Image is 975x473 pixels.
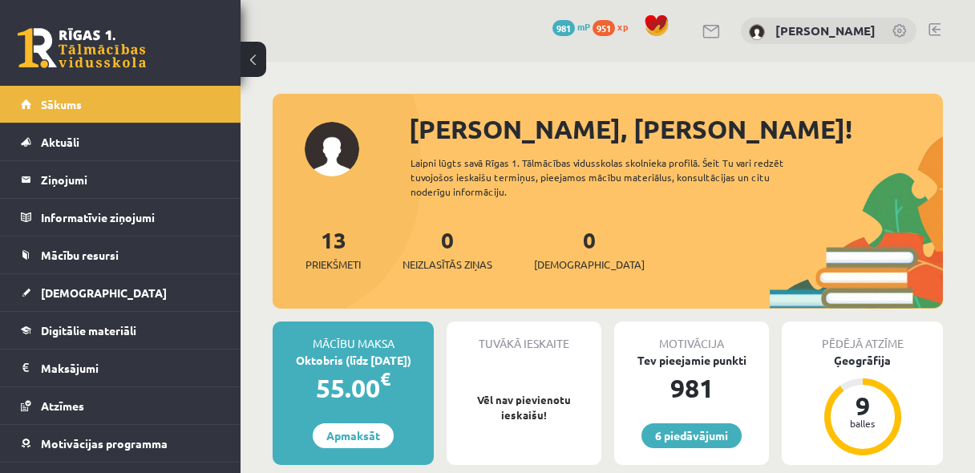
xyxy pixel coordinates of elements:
[447,321,601,352] div: Tuvākā ieskaite
[21,123,220,160] a: Aktuāli
[749,24,765,40] img: Anastasija Smirnova
[403,257,492,273] span: Neizlasītās ziņas
[380,367,390,390] span: €
[614,369,769,407] div: 981
[41,285,167,300] span: [DEMOGRAPHIC_DATA]
[18,28,146,68] a: Rīgas 1. Tālmācības vidusskola
[41,161,220,198] legend: Ziņojumi
[593,20,615,36] span: 951
[614,321,769,352] div: Motivācija
[782,321,943,352] div: Pēdējā atzīme
[782,352,943,458] a: Ģeogrāfija 9 balles
[41,323,136,338] span: Digitālie materiāli
[21,387,220,424] a: Atzīmes
[782,352,943,369] div: Ģeogrāfija
[21,199,220,236] a: Informatīvie ziņojumi
[313,423,394,448] a: Apmaksāt
[21,425,220,462] a: Motivācijas programma
[21,274,220,311] a: [DEMOGRAPHIC_DATA]
[409,110,943,148] div: [PERSON_NAME], [PERSON_NAME]!
[403,225,492,273] a: 0Neizlasītās ziņas
[41,199,220,236] legend: Informatīvie ziņojumi
[617,20,628,33] span: xp
[21,161,220,198] a: Ziņojumi
[305,225,361,273] a: 13Priekšmeti
[534,225,645,273] a: 0[DEMOGRAPHIC_DATA]
[775,22,876,38] a: [PERSON_NAME]
[839,418,887,428] div: balles
[41,135,79,149] span: Aktuāli
[41,248,119,262] span: Mācību resursi
[577,20,590,33] span: mP
[411,156,813,199] div: Laipni lūgts savā Rīgas 1. Tālmācības vidusskolas skolnieka profilā. Šeit Tu vari redzēt tuvojošo...
[614,352,769,369] div: Tev pieejamie punkti
[305,257,361,273] span: Priekšmeti
[41,350,220,386] legend: Maksājumi
[41,398,84,413] span: Atzīmes
[21,312,220,349] a: Digitālie materiāli
[839,393,887,418] div: 9
[21,350,220,386] a: Maksājumi
[273,352,434,369] div: Oktobris (līdz [DATE])
[534,257,645,273] span: [DEMOGRAPHIC_DATA]
[21,86,220,123] a: Sākums
[273,321,434,352] div: Mācību maksa
[593,20,636,33] a: 951 xp
[552,20,575,36] span: 981
[552,20,590,33] a: 981 mP
[21,236,220,273] a: Mācību resursi
[41,436,168,451] span: Motivācijas programma
[455,392,593,423] p: Vēl nav pievienotu ieskaišu!
[641,423,742,448] a: 6 piedāvājumi
[41,97,82,111] span: Sākums
[273,369,434,407] div: 55.00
